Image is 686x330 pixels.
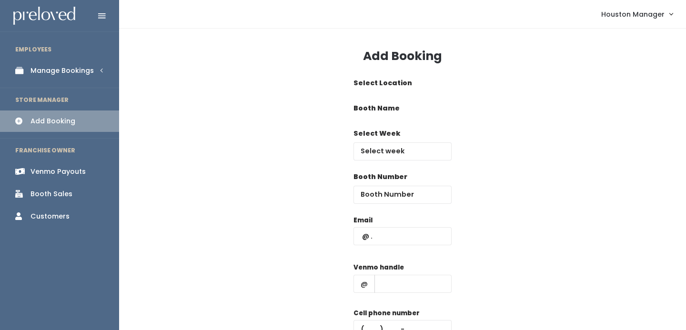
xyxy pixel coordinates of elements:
[30,167,86,177] div: Venmo Payouts
[353,186,452,204] input: Booth Number
[353,275,375,293] span: @
[353,216,373,225] label: Email
[30,189,72,199] div: Booth Sales
[353,142,452,160] input: Select week
[353,129,400,139] label: Select Week
[353,227,452,245] input: @ .
[353,172,407,182] label: Booth Number
[353,263,404,272] label: Venmo handle
[30,116,75,126] div: Add Booking
[353,103,400,113] label: Booth Name
[30,211,70,221] div: Customers
[353,309,420,318] label: Cell phone number
[30,66,94,76] div: Manage Bookings
[601,9,665,20] span: Houston Manager
[592,4,682,24] a: Houston Manager
[13,7,75,25] img: preloved logo
[353,78,412,88] label: Select Location
[363,50,442,63] h3: Add Booking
